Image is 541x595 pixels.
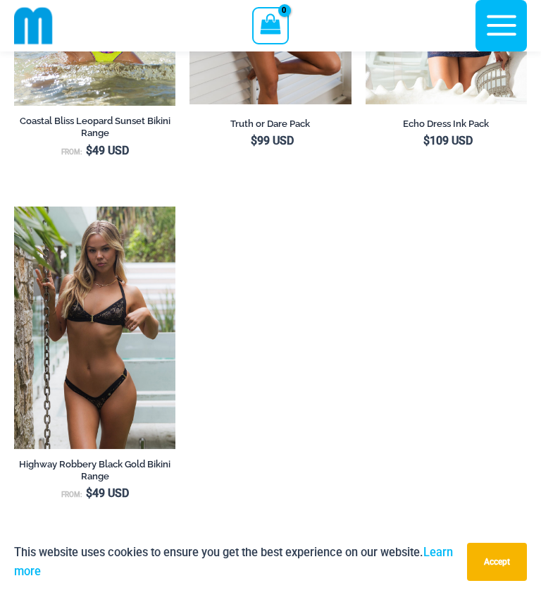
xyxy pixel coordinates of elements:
[251,134,294,147] bdi: 99 USD
[252,7,288,44] a: View Shopping Cart, empty
[423,134,430,147] span: $
[86,144,129,157] bdi: 49 USD
[14,115,175,139] h2: Coastal Bliss Leopard Sunset Bikini Range
[14,543,456,581] p: This website uses cookies to ensure you get the best experience on our website.
[86,486,92,500] span: $
[251,134,257,147] span: $
[366,118,527,135] a: Echo Dress Ink Pack
[61,148,82,156] span: From:
[189,118,351,135] a: Truth or Dare Pack
[189,118,351,130] h2: Truth or Dare Pack
[14,207,175,449] img: Highway Robbery Black Gold 359 Clip Top 439 Clip Bottom 01v2
[14,6,53,45] img: cropped mm emblem
[14,458,175,487] a: Highway Robbery Black Gold Bikini Range
[86,144,92,157] span: $
[14,458,175,482] h2: Highway Robbery Black Gold Bikini Range
[467,543,527,581] button: Accept
[86,486,129,500] bdi: 49 USD
[14,207,175,449] a: Highway Robbery Black Gold 359 Clip Top 439 Clip Bottom 01v2Highway Robbery Black Gold 359 Clip T...
[14,546,453,578] a: Learn more
[14,115,175,144] a: Coastal Bliss Leopard Sunset Bikini Range
[366,118,527,130] h2: Echo Dress Ink Pack
[423,134,473,147] bdi: 109 USD
[61,491,82,498] span: From:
